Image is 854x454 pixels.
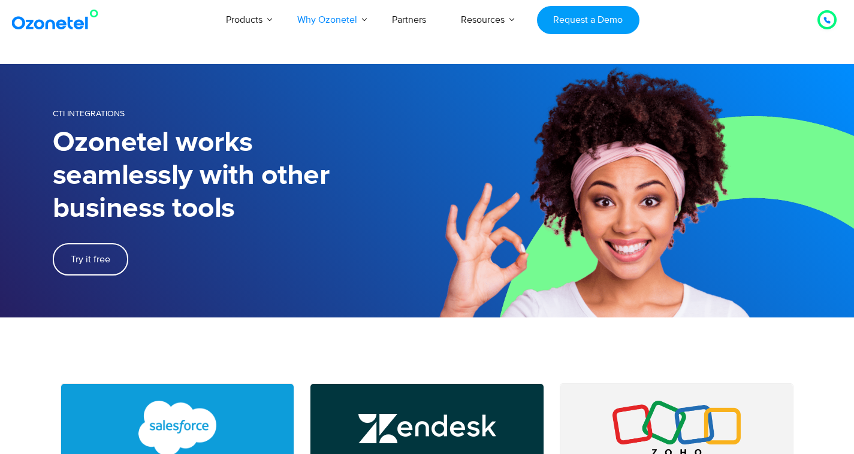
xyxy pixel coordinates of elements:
[71,255,110,264] span: Try it free
[53,243,128,276] a: Try it free
[53,108,125,119] span: CTI Integrations
[53,126,427,225] h1: Ozonetel works seamlessly with other business tools
[537,6,639,34] a: Request a Demo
